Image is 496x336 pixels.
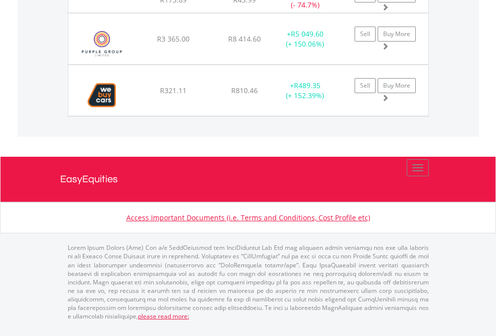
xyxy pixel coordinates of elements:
p: Lorem Ipsum Dolors (Ame) Con a/e SeddOeiusmod tem InciDiduntut Lab Etd mag aliquaen admin veniamq... [68,243,429,320]
a: Sell [355,78,376,93]
img: EQU.ZA.WBC.png [73,78,131,113]
a: Sell [355,27,376,42]
a: Buy More [378,27,416,42]
span: R321.11 [160,86,187,95]
a: please read more: [138,312,189,320]
span: R5 049.60 [291,29,323,39]
a: EasyEquities [60,157,436,202]
div: + (+ 152.39%) [274,81,337,101]
span: R8 414.60 [228,34,261,44]
span: R489.35 [294,81,320,90]
a: Access Important Documents (i.e. Terms and Conditions, Cost Profile etc) [126,213,370,222]
span: R810.46 [231,86,258,95]
span: R3 365.00 [157,34,190,44]
div: + (+ 150.06%) [274,29,337,49]
img: EQU.ZA.PPE.png [73,26,131,62]
a: Buy More [378,78,416,93]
